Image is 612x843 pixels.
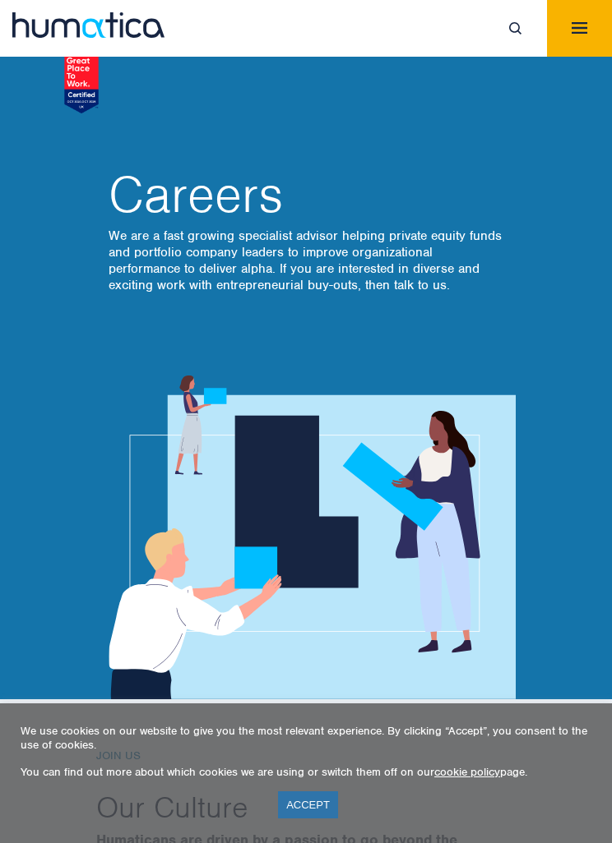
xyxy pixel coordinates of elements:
[572,22,587,34] img: menuicon
[109,170,503,219] h2: Careers
[21,724,591,752] p: We use cookies on our website to give you the most relevant experience. By clicking “Accept”, you...
[12,12,165,38] img: logo
[434,765,500,779] a: cookie policy
[96,375,516,699] img: about_banner1
[21,765,591,779] p: You can find out more about which cookies we are using or switch them off on our page.
[278,791,338,818] a: ACCEPT
[109,228,503,293] p: We are a fast growing specialist advisor helping private equity funds and portfolio company leade...
[509,22,522,35] img: search_icon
